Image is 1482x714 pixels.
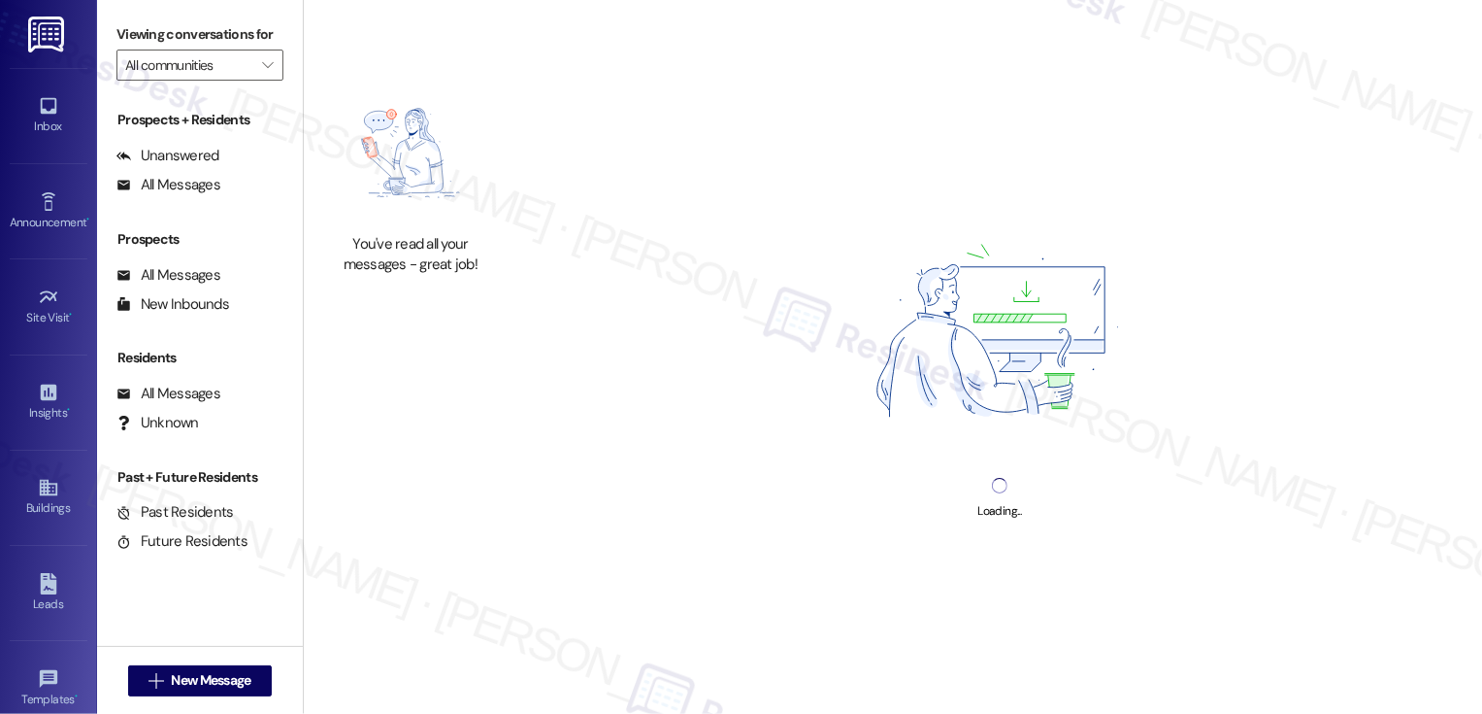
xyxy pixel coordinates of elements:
[70,308,73,322] span: •
[116,265,220,286] div: All Messages
[28,17,68,52] img: ResiDesk Logo
[116,413,199,433] div: Unknown
[116,175,220,195] div: All Messages
[10,471,87,524] a: Buildings
[116,146,219,166] div: Unanswered
[97,110,303,130] div: Prospects + Residents
[86,213,89,226] span: •
[116,294,229,315] div: New Inbounds
[10,567,87,620] a: Leads
[325,82,496,224] img: empty-state
[67,403,70,417] span: •
[10,89,87,142] a: Inbox
[977,501,1021,522] div: Loading...
[97,348,303,368] div: Residents
[10,281,87,333] a: Site Visit •
[148,673,163,689] i: 
[116,384,220,404] div: All Messages
[128,665,272,697] button: New Message
[262,57,273,73] i: 
[97,467,303,488] div: Past + Future Residents
[116,531,247,552] div: Future Residents
[171,670,250,691] span: New Message
[116,502,234,523] div: Past Residents
[325,234,496,276] div: You've read all your messages - great job!
[97,229,303,250] div: Prospects
[75,690,78,703] span: •
[10,376,87,428] a: Insights •
[125,50,252,81] input: All communities
[116,19,283,50] label: Viewing conversations for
